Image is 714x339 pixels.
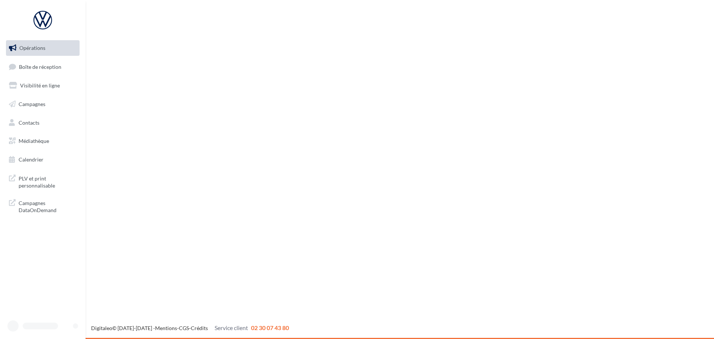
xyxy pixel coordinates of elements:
a: Digitaleo [91,325,112,331]
span: Visibilité en ligne [20,82,60,89]
span: PLV et print personnalisable [19,173,77,189]
a: Campagnes DataOnDemand [4,195,81,217]
a: Contacts [4,115,81,131]
a: Boîte de réception [4,59,81,75]
a: Opérations [4,40,81,56]
a: Visibilité en ligne [4,78,81,93]
a: Médiathèque [4,133,81,149]
a: Campagnes [4,96,81,112]
span: Campagnes DataOnDemand [19,198,77,214]
span: Boîte de réception [19,63,61,70]
span: © [DATE]-[DATE] - - - [91,325,289,331]
span: Service client [215,324,248,331]
a: Crédits [191,325,208,331]
span: Campagnes [19,101,45,107]
span: Opérations [19,45,45,51]
a: PLV et print personnalisable [4,170,81,192]
span: Médiathèque [19,138,49,144]
a: Calendrier [4,152,81,167]
span: 02 30 07 43 80 [251,324,289,331]
span: Contacts [19,119,39,125]
a: CGS [179,325,189,331]
a: Mentions [155,325,177,331]
span: Calendrier [19,156,44,163]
